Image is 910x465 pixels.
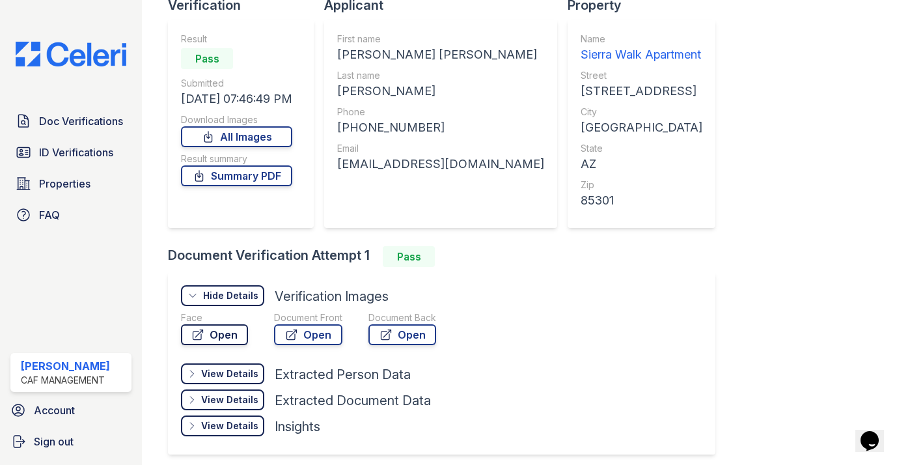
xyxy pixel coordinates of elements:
div: City [581,106,702,119]
div: Street [581,69,702,82]
span: Account [34,402,75,418]
div: View Details [201,393,258,406]
div: Zip [581,178,702,191]
span: FAQ [39,207,60,223]
div: [GEOGRAPHIC_DATA] [581,119,702,137]
img: CE_Logo_Blue-a8612792a0a2168367f1c8372b55b34899dd931a85d93a1a3d3e32e68fde9ad4.png [5,42,137,66]
div: Download Images [181,113,292,126]
a: Doc Verifications [10,108,131,134]
span: Doc Verifications [39,113,123,129]
div: Email [337,142,544,155]
div: AZ [581,155,702,173]
div: 85301 [581,191,702,210]
a: Account [5,397,137,423]
div: Result summary [181,152,292,165]
div: [STREET_ADDRESS] [581,82,702,100]
div: Submitted [181,77,292,90]
div: Verification Images [275,287,389,305]
div: Extracted Person Data [275,365,411,384]
a: Sign out [5,429,137,455]
a: Properties [10,171,131,197]
div: Phone [337,106,544,119]
span: Properties [39,176,90,191]
div: State [581,142,702,155]
div: Name [581,33,702,46]
span: ID Verifications [39,145,113,160]
div: CAF Management [21,374,110,387]
div: [PERSON_NAME] [21,358,110,374]
a: ID Verifications [10,139,131,165]
div: First name [337,33,544,46]
div: [DATE] 07:46:49 PM [181,90,292,108]
div: Pass [181,48,233,69]
div: View Details [201,419,258,432]
div: [EMAIL_ADDRESS][DOMAIN_NAME] [337,155,544,173]
iframe: chat widget [855,413,897,452]
div: Last name [337,69,544,82]
div: Hide Details [203,289,258,302]
a: Name Sierra Walk Apartment [581,33,702,64]
a: Open [368,324,436,345]
div: Document Front [274,311,342,324]
a: Summary PDF [181,165,292,186]
div: Document Verification Attempt 1 [168,246,726,267]
a: FAQ [10,202,131,228]
div: [PERSON_NAME] [337,82,544,100]
div: Insights [275,417,320,436]
a: Open [181,324,248,345]
div: Result [181,33,292,46]
div: Document Back [368,311,436,324]
div: View Details [201,367,258,380]
div: Face [181,311,248,324]
a: All Images [181,126,292,147]
span: Sign out [34,434,74,449]
div: [PERSON_NAME] [PERSON_NAME] [337,46,544,64]
a: Open [274,324,342,345]
div: Sierra Walk Apartment [581,46,702,64]
div: Extracted Document Data [275,391,431,410]
div: [PHONE_NUMBER] [337,119,544,137]
div: Pass [383,246,435,267]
